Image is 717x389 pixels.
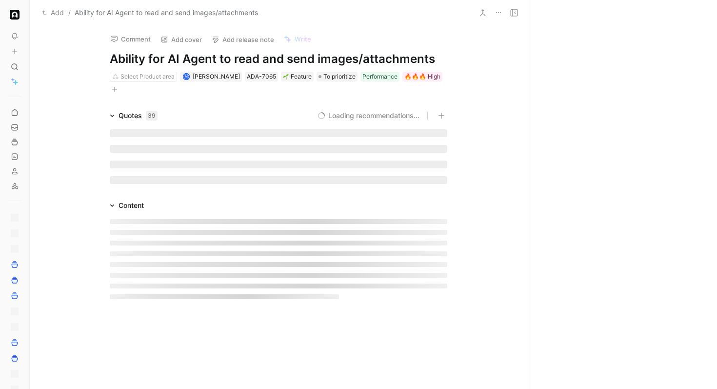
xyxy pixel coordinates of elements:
img: 🌱 [283,74,289,80]
div: Performance [362,72,398,82]
div: Content [119,200,144,211]
div: Feature [283,72,312,82]
span: To prioritize [323,72,356,82]
span: / [68,7,71,19]
div: Quotes [119,110,158,122]
div: M [184,74,189,79]
div: 39 [146,111,158,121]
button: Write [279,32,316,46]
div: ADA-7065 [247,72,276,82]
button: Add [40,7,66,19]
div: Content [106,200,148,211]
div: Select Product area [120,72,175,82]
button: Ada [8,8,21,21]
img: Ada [10,10,20,20]
div: Quotes39 [106,110,161,122]
button: Add cover [156,33,206,46]
h1: Ability for AI Agent to read and send images/attachments [110,51,447,67]
span: Write [295,35,311,43]
div: To prioritize [317,72,358,82]
button: Comment [106,32,155,46]
div: 🔥🔥🔥 High [404,72,440,82]
div: 🌱Feature [281,72,314,82]
button: Loading recommendations... [318,110,419,122]
span: Ability for AI Agent to read and send images/attachments [75,7,258,19]
button: Add release note [207,33,279,46]
span: [PERSON_NAME] [193,73,240,80]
